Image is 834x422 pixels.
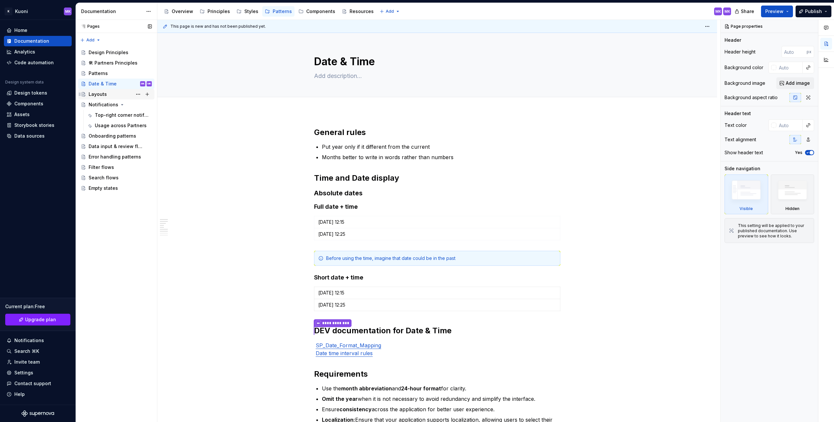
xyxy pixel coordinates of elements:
[197,6,233,17] a: Principles
[725,49,755,55] div: Header height
[89,143,142,150] div: Data input & review flows
[761,6,793,17] button: Preview
[4,378,72,389] button: Contact support
[725,110,751,117] div: Header text
[4,368,72,378] a: Settings
[78,173,154,183] a: Search flows
[14,59,54,66] div: Code automation
[170,24,266,29] span: This page is new and has not been published yet.
[5,314,70,325] a: Upgrade plan
[4,36,72,46] a: Documentation
[78,99,154,110] a: Notifications
[378,7,402,16] button: Add
[296,6,338,17] a: Components
[14,27,27,34] div: Home
[14,391,25,398] div: Help
[208,8,230,15] div: Principles
[725,80,765,86] div: Background image
[386,9,394,14] span: Add
[14,369,33,376] div: Settings
[341,385,392,392] strong: month abbreviation
[22,410,54,417] svg: Supernova Logo
[731,6,758,17] button: Share
[322,384,560,392] p: Use the and for clarity.
[5,80,44,85] div: Design system data
[306,8,335,15] div: Components
[78,24,100,29] div: Pages
[725,37,741,43] div: Header
[765,8,784,15] span: Preview
[771,174,814,214] div: Hidden
[14,337,44,344] div: Notifications
[725,9,730,14] div: MK
[401,385,441,392] strong: 24-hour format
[314,173,560,183] h2: Time and Date display
[95,122,147,129] div: Usage across Partners
[89,91,107,98] div: Layouts
[795,150,802,155] label: Yes
[141,81,145,87] div: MK
[89,185,118,191] div: Empty states
[4,357,72,367] a: Invite team
[4,88,72,98] a: Design tokens
[14,111,30,118] div: Assets
[89,174,119,181] div: Search flows
[318,290,556,296] p: [DATE] 12:15
[172,8,193,15] div: Overview
[314,203,560,211] h4: Full date + time
[776,77,814,89] button: Add image
[5,8,12,15] div: K
[161,5,376,18] div: Page tree
[78,58,154,68] a: 🛠 Partners Principles
[89,70,108,77] div: Patterns
[1,4,74,18] button: KKuoniMK
[314,274,560,281] h4: Short date + time
[14,100,43,107] div: Components
[89,164,114,171] div: Filter flows
[14,348,39,354] div: Search ⌘K
[65,9,71,14] div: MK
[78,89,154,99] a: Layouts
[322,153,560,161] p: Months better to write in words rather than numbers
[314,188,560,198] h3: Absolute dates
[785,206,799,211] div: Hidden
[725,122,747,128] div: Text color
[4,109,72,120] a: Assets
[89,81,117,87] div: Date & Time
[350,8,374,15] div: Resources
[4,346,72,356] button: Search ⌘K
[313,54,559,69] textarea: Date & Time
[78,79,154,89] a: Date & TimeMKMK
[5,303,70,310] div: Current plan : Free
[314,127,560,138] h2: General rules
[81,8,143,15] div: Documentation
[25,316,56,323] span: Upgrade plan
[725,165,760,172] div: Side navigation
[89,101,118,108] div: Notifications
[339,6,376,17] a: Resources
[89,154,141,160] div: Error handling patterns
[262,6,295,17] a: Patterns
[725,136,756,143] div: Text alignment
[89,49,128,56] div: Design Principles
[14,90,47,96] div: Design tokens
[725,149,763,156] div: Show header text
[322,405,560,413] p: Ensure across the application for better user experience.
[78,47,154,193] div: Page tree
[161,6,196,17] a: Overview
[86,38,94,43] span: Add
[316,350,373,356] a: Date time interval rules
[316,342,381,349] a: SP_Date_Format_Mapping
[14,49,35,55] div: Analytics
[78,162,154,173] a: Filter flows
[4,25,72,36] a: Home
[78,141,154,152] a: Data input & review flows
[805,8,822,15] span: Publish
[740,206,753,211] div: Visible
[782,46,807,58] input: Auto
[14,133,45,139] div: Data sources
[318,219,556,225] p: [DATE] 12:15
[796,6,831,17] button: Publish
[234,6,261,17] a: Styles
